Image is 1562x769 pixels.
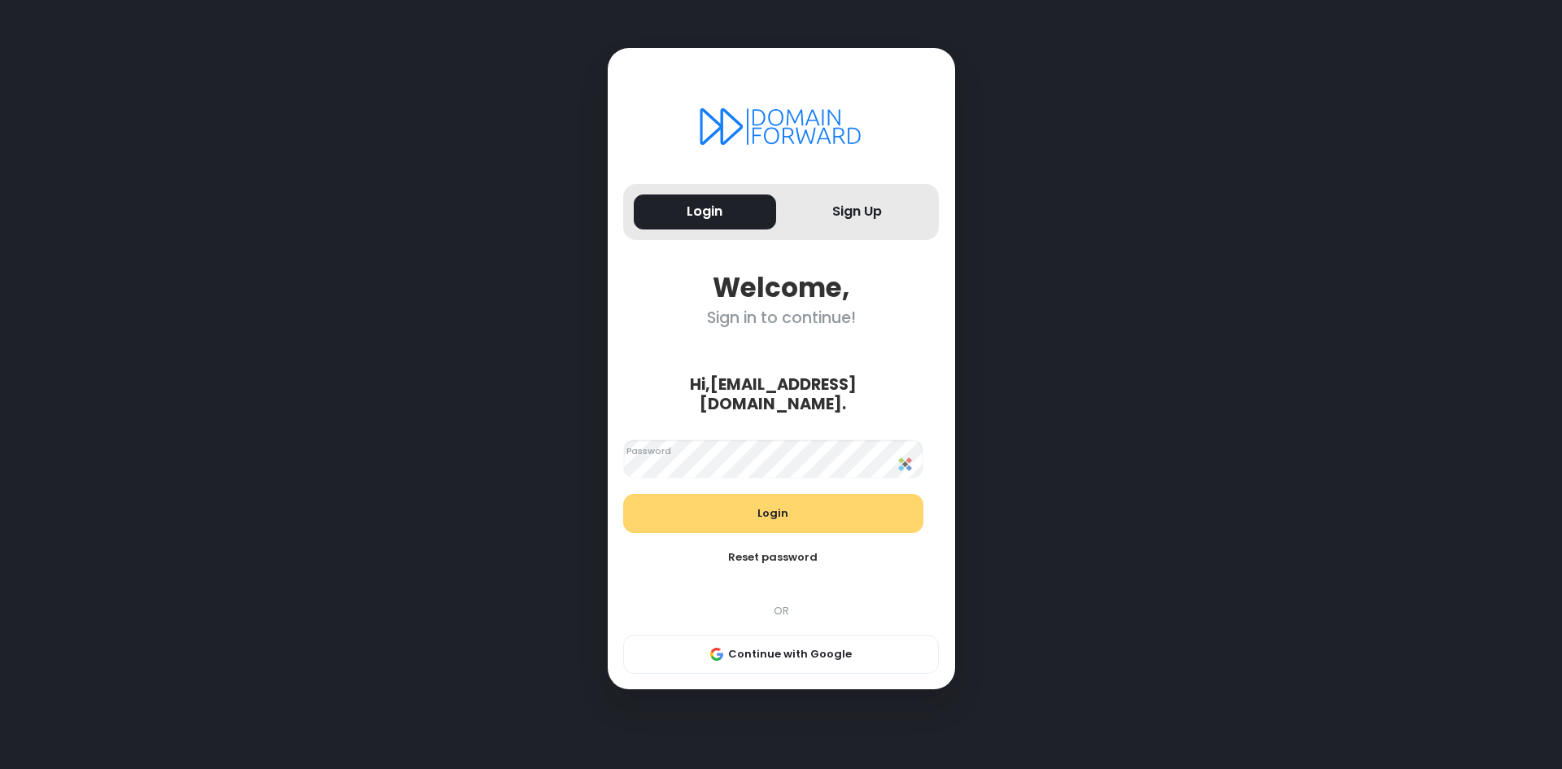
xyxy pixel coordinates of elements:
div: OR [615,603,947,619]
button: Reset password [623,538,923,577]
div: Hi, [EMAIL_ADDRESS][DOMAIN_NAME] . [615,375,931,413]
button: Sign Up [787,194,929,229]
div: Sign in to continue! [623,308,939,327]
div: Welcome, [623,272,939,304]
button: Login [634,194,776,229]
button: Continue with Google [623,635,939,674]
img: Sticky Password [898,457,912,471]
button: Login [623,494,923,533]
